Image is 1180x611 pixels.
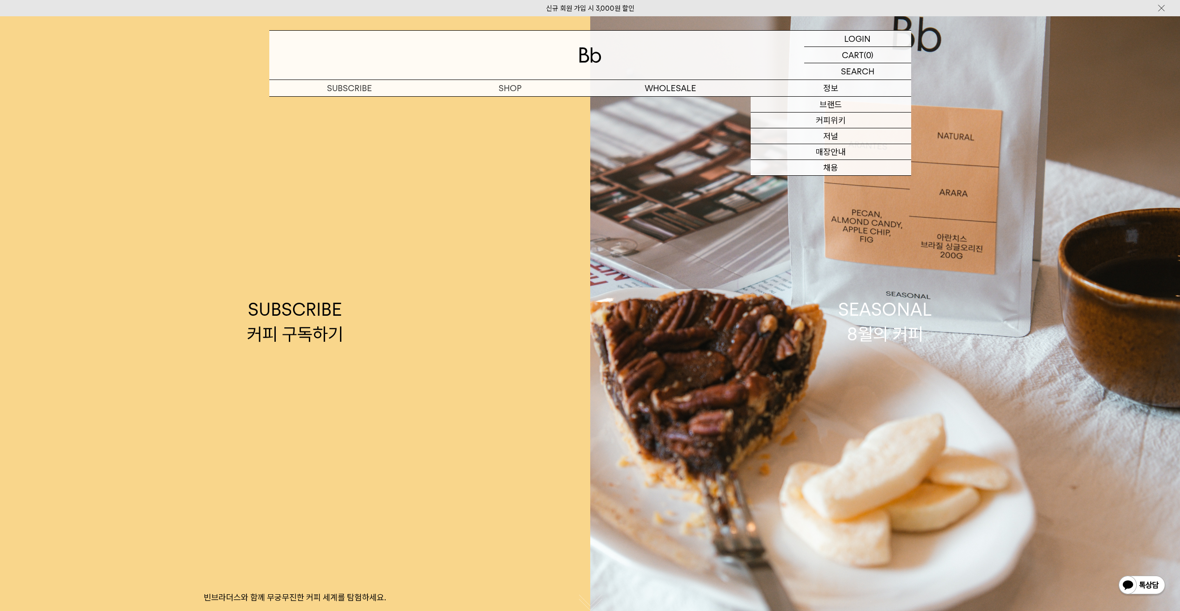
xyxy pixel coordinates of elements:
div: SUBSCRIBE 커피 구독하기 [247,297,343,346]
p: (0) [864,47,873,63]
a: CART (0) [804,47,911,63]
p: SEARCH [841,63,874,80]
a: 저널 [751,128,911,144]
img: 카카오톡 채널 1:1 채팅 버튼 [1118,575,1166,597]
p: LOGIN [844,31,871,46]
a: SUBSCRIBE [269,80,430,96]
p: 정보 [751,80,911,96]
img: 로고 [579,47,601,63]
a: SHOP [430,80,590,96]
p: CART [842,47,864,63]
p: WHOLESALE [590,80,751,96]
a: 신규 회원 가입 시 3,000원 할인 [546,4,634,13]
a: LOGIN [804,31,911,47]
div: SEASONAL 8월의 커피 [838,297,932,346]
a: 커피위키 [751,113,911,128]
a: 매장안내 [751,144,911,160]
a: 채용 [751,160,911,176]
a: 브랜드 [751,97,911,113]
